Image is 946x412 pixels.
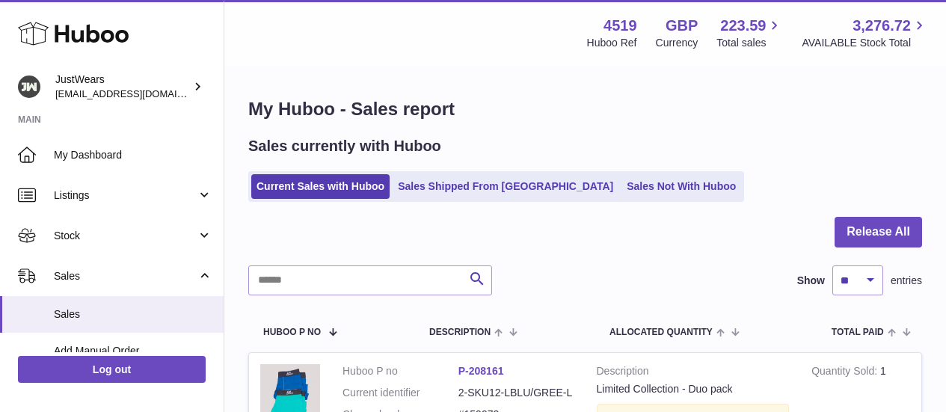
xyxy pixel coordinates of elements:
span: ALLOCATED Quantity [609,328,713,337]
dd: 2-SKU12-LBLU/GREE-L [458,386,574,400]
span: Total paid [832,328,884,337]
a: 3,276.72 AVAILABLE Stock Total [802,16,928,50]
a: P-208161 [458,365,504,377]
h1: My Huboo - Sales report [248,97,922,121]
a: Sales Not With Huboo [621,174,741,199]
div: JustWears [55,73,190,101]
a: 223.59 Total sales [716,16,783,50]
span: [EMAIL_ADDRESS][DOMAIN_NAME] [55,87,220,99]
dt: Huboo P no [343,364,458,378]
span: Add Manual Order [54,344,212,358]
span: 223.59 [720,16,766,36]
a: Current Sales with Huboo [251,174,390,199]
div: Huboo Ref [587,36,637,50]
span: 3,276.72 [853,16,911,36]
dt: Current identifier [343,386,458,400]
strong: Description [597,364,790,382]
div: Limited Collection - Duo pack [597,382,790,396]
strong: 4519 [603,16,637,36]
span: My Dashboard [54,148,212,162]
label: Show [797,274,825,288]
a: Log out [18,356,206,383]
span: Description [429,328,491,337]
span: Listings [54,188,197,203]
span: AVAILABLE Stock Total [802,36,928,50]
img: internalAdmin-4519@internal.huboo.com [18,76,40,98]
h2: Sales currently with Huboo [248,136,441,156]
strong: Quantity Sold [811,365,880,381]
a: Sales Shipped From [GEOGRAPHIC_DATA] [393,174,618,199]
button: Release All [835,217,922,247]
span: Huboo P no [263,328,321,337]
span: entries [891,274,922,288]
strong: GBP [666,16,698,36]
span: Sales [54,269,197,283]
span: Stock [54,229,197,243]
span: Total sales [716,36,783,50]
span: Sales [54,307,212,322]
div: Currency [656,36,698,50]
